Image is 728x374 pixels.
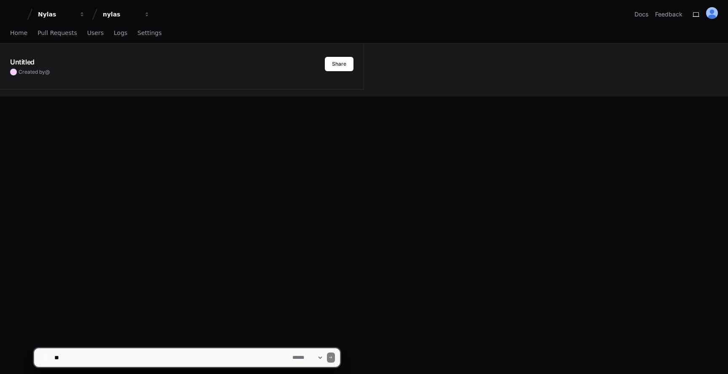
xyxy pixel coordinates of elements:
img: ALV-UjXdkCaxG7Ha6Z-zDHMTEPqXMlNFMnpHuOo2CVUViR2iaDDte_9HYgjrRZ0zHLyLySWwoP3Esd7mb4Ah-olhw-DLkFEvG... [706,7,718,19]
a: Users [87,24,104,43]
span: Home [10,30,27,35]
a: Home [10,24,27,43]
button: Feedback [655,10,682,19]
a: Logs [114,24,127,43]
button: Share [325,57,353,71]
a: Settings [137,24,161,43]
a: Pull Requests [37,24,77,43]
button: nylas [99,7,153,22]
span: Settings [137,30,161,35]
span: Logs [114,30,127,35]
span: Pull Requests [37,30,77,35]
span: Created by [19,69,50,75]
a: Docs [634,10,648,19]
h1: Untitled [10,57,35,67]
div: Nylas [38,10,74,19]
div: nylas [103,10,139,19]
span: @ [45,69,50,75]
span: Users [87,30,104,35]
button: Nylas [35,7,88,22]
